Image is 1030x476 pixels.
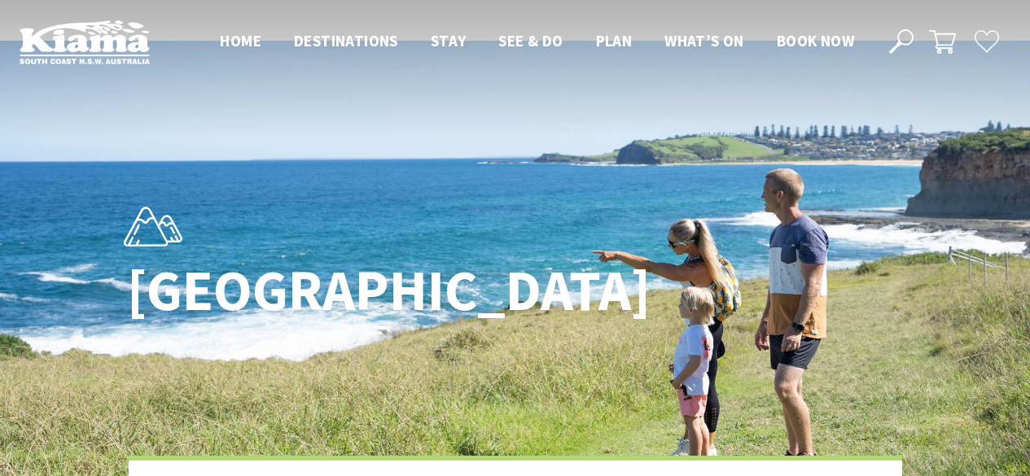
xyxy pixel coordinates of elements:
nav: Main Menu [204,28,870,55]
span: Destinations [294,31,398,50]
span: What’s On [664,31,744,50]
span: Book now [777,31,854,50]
img: Kiama Logo [20,20,150,64]
h1: [GEOGRAPHIC_DATA] [127,260,587,322]
span: See & Do [498,31,563,50]
span: Home [220,31,261,50]
span: Plan [596,31,633,50]
span: Stay [431,31,467,50]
